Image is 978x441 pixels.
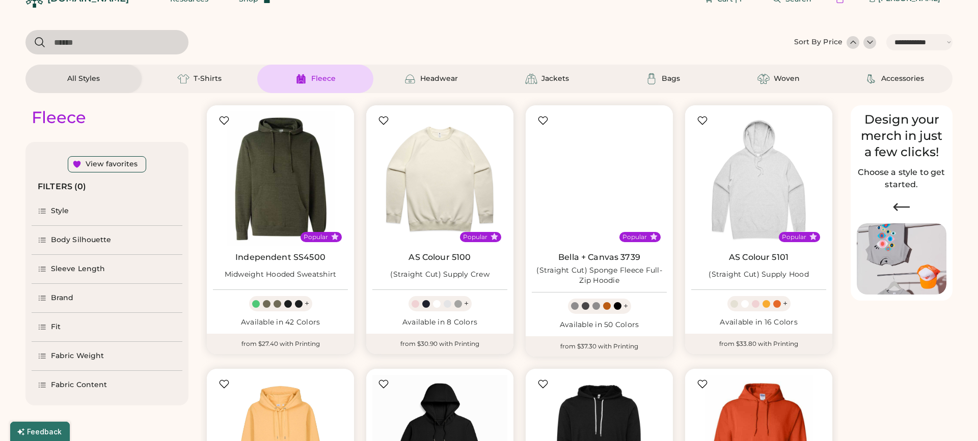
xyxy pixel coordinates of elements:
[774,74,800,84] div: Woven
[526,336,673,357] div: from $37.30 with Printing
[404,73,416,85] img: Headwear Icon
[623,301,628,312] div: +
[558,252,640,262] a: Bella + Canvas 3739
[38,181,87,193] div: FILTERS (0)
[857,111,946,160] div: Design your merch in just a few clicks!
[794,37,843,47] div: Sort By Price
[532,111,667,246] img: BELLA + CANVAS 3739 (Straight Cut) Sponge Fleece Full-Zip Hoodie
[491,233,498,241] button: Popular Style
[331,233,339,241] button: Popular Style
[662,74,680,84] div: Bags
[51,264,105,274] div: Sleeve Length
[532,320,667,330] div: Available in 50 Colors
[857,166,946,191] h2: Choose a style to get started.
[409,252,471,262] a: AS Colour 5100
[51,293,74,303] div: Brand
[532,266,667,286] div: (Straight Cut) Sponge Fleece Full-Zip Hoodie
[311,74,336,84] div: Fleece
[685,334,832,354] div: from $33.80 with Printing
[809,233,817,241] button: Popular Style
[691,317,826,328] div: Available in 16 Colors
[305,298,309,309] div: +
[390,270,490,280] div: (Straight Cut) Supply Crew
[51,235,112,245] div: Body Silhouette
[857,223,946,295] img: Image of Lisa Congdon Eye Print on T-Shirt and Hat
[645,73,658,85] img: Bags Icon
[709,270,809,280] div: (Straight Cut) Supply Hood
[213,111,348,246] img: Independent Trading Co. SS4500 Midweight Hooded Sweatshirt
[650,233,658,241] button: Popular Style
[881,74,924,84] div: Accessories
[463,233,487,241] div: Popular
[225,270,337,280] div: Midweight Hooded Sweatshirt
[295,73,307,85] img: Fleece Icon
[372,111,507,246] img: AS Colour 5100 (Straight Cut) Supply Crew
[464,298,469,309] div: +
[86,159,138,169] div: View favorites
[366,334,513,354] div: from $30.90 with Printing
[235,252,325,262] a: Independent SS4500
[420,74,458,84] div: Headwear
[372,317,507,328] div: Available in 8 Colors
[865,73,877,85] img: Accessories Icon
[51,351,104,361] div: Fabric Weight
[729,252,789,262] a: AS Colour 5101
[194,74,222,84] div: T-Shirts
[691,111,826,246] img: AS Colour 5101 (Straight Cut) Supply Hood
[213,317,348,328] div: Available in 42 Colors
[51,380,107,390] div: Fabric Content
[207,334,354,354] div: from $27.40 with Printing
[51,206,69,216] div: Style
[51,322,61,332] div: Fit
[32,107,86,128] div: Fleece
[67,74,100,84] div: All Styles
[525,73,537,85] img: Jackets Icon
[177,73,189,85] img: T-Shirts Icon
[622,233,647,241] div: Popular
[782,233,806,241] div: Popular
[757,73,770,85] img: Woven Icon
[783,298,787,309] div: +
[304,233,328,241] div: Popular
[541,74,569,84] div: Jackets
